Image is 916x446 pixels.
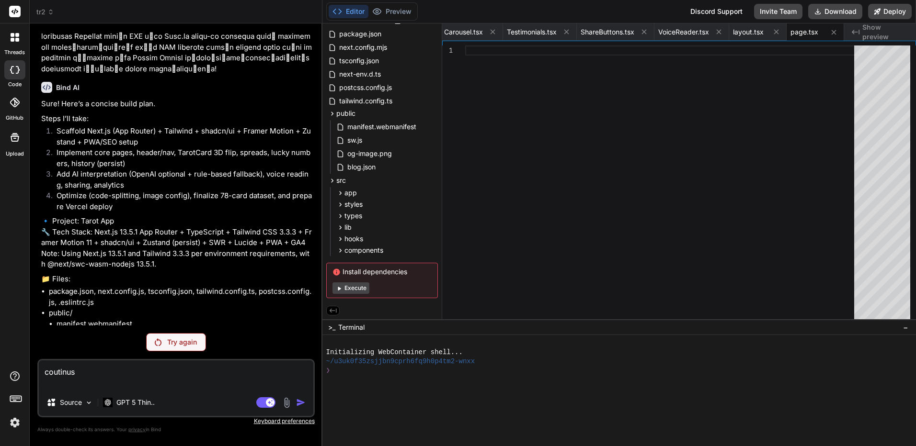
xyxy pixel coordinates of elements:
span: Testimonials.tsx [507,27,557,37]
div: Discord Support [685,4,748,19]
div: 1 [442,45,453,56]
span: app [344,188,357,198]
p: GPT 5 Thin.. [116,398,155,407]
p: 📁 Files: [41,274,313,285]
label: code [8,80,22,89]
span: types [344,211,362,221]
img: Retry [155,338,161,346]
p: Keyboard preferences [37,417,315,425]
button: Download [808,4,862,19]
li: public/ [49,308,313,362]
p: Steps I’ll take: [41,113,313,124]
span: lib [344,223,352,232]
p: 🔹 Project: Tarot App 🔧 Tech Stack: Next.js 13.5.1 App Router + TypeScript + Tailwind CSS 3.3.3 + ... [41,216,313,270]
h6: Bind AI [56,83,80,92]
span: postcss.config.js [338,82,393,93]
span: tr2 [36,7,54,17]
span: VoiceReader.tsx [658,27,709,37]
span: layout.tsx [733,27,764,37]
span: Install dependencies [332,267,432,277]
li: Add AI interpretation (OpenAI optional + rule-based fallback), voice reading, sharing, analytics [49,169,313,190]
label: threads [4,48,25,56]
span: >_ [328,323,335,332]
span: Carousel.tsx [444,27,483,37]
img: icon [296,398,306,407]
span: tsconfig.json [338,55,380,67]
span: next.config.mjs [338,42,388,53]
span: tailwind.config.ts [338,95,393,107]
img: attachment [281,397,292,408]
button: Invite Team [754,4,802,19]
li: Optimize (code-splitting, image config), finalize 78-card dataset, and prepare Vercel deploy [49,190,313,212]
span: next-env.d.ts [338,68,382,80]
span: privacy [128,426,146,432]
textarea: coutinus [39,360,313,389]
span: manifest.webmanifest [346,121,417,133]
span: Terminal [338,323,365,332]
label: Upload [6,150,24,158]
p: Try again [167,337,197,347]
img: GPT 5 Thinking High [103,398,113,407]
img: settings [7,414,23,431]
p: Source [60,398,82,407]
button: Editor [329,5,368,18]
label: GitHub [6,114,23,122]
span: hooks [344,234,363,244]
li: Scaffold Next.js (App Router) + Tailwind + shadcn/ui + Framer Motion + Zustand + PWA/SEO setup [49,126,313,147]
span: ShareButtons.tsx [581,27,634,37]
span: Show preview [862,22,908,42]
button: Execute [332,282,369,294]
span: blog.json [346,161,377,173]
span: ~/u3uk0f35zsjjbn9cprh6fq9h0p4tm2-wnxx [326,357,475,366]
span: styles [344,200,363,209]
span: public [336,109,355,118]
li: Implement core pages, header/nav, TarotCard 3D flip, spreads, lucky numbers, history (persist) [49,147,313,169]
span: src [336,176,346,185]
span: og-image.png [346,148,393,159]
button: Deploy [868,4,912,19]
span: package.json [338,28,382,40]
li: manifest.webmanifest [57,319,313,330]
img: Pick Models [85,399,93,407]
li: package.json, next.config.js, tsconfig.json, tailwind.config.ts, postcss.config.js, .eslintrc.js [49,286,313,308]
button: − [901,320,910,335]
span: sw.js [346,134,363,146]
button: Preview [368,5,415,18]
p: Sure! Here’s a concise build plan. [41,99,313,110]
span: page.tsx [790,27,818,37]
p: Always double-check its answers. Your in Bind [37,425,315,434]
span: Initializing WebContainer shell... [326,348,463,357]
span: − [903,323,908,332]
span: components [344,245,383,255]
span: ❯ [326,366,331,375]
